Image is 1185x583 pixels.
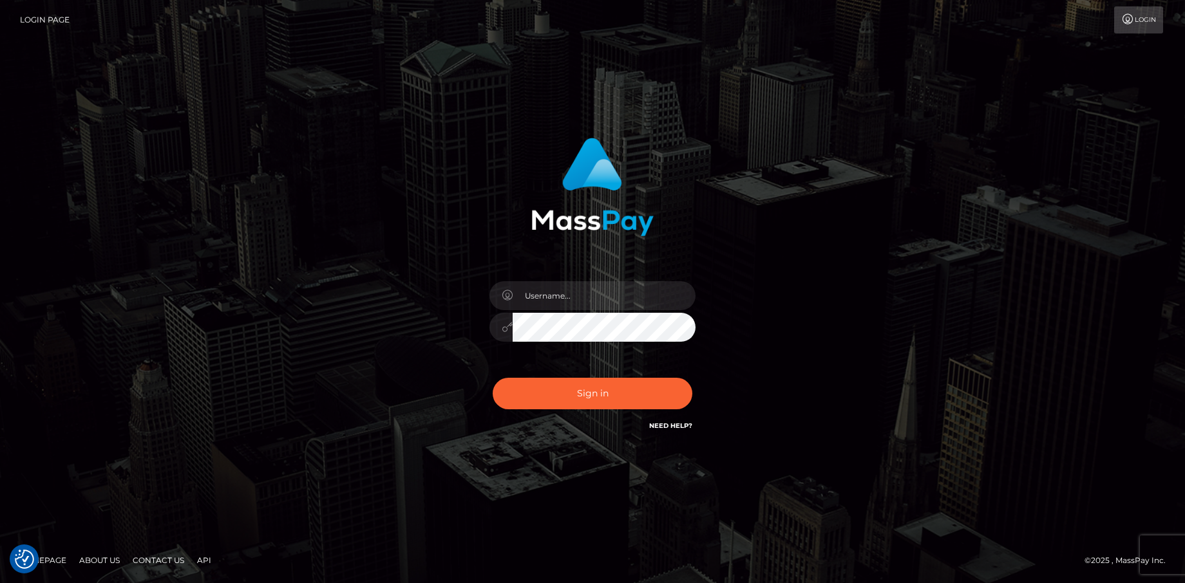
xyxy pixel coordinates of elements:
img: MassPay Login [531,138,654,236]
a: Login Page [20,6,70,33]
input: Username... [513,281,696,310]
button: Consent Preferences [15,550,34,569]
a: API [192,550,216,570]
a: Login [1114,6,1163,33]
a: Need Help? [649,421,692,430]
a: Contact Us [128,550,189,570]
a: Homepage [14,550,71,570]
button: Sign in [493,378,692,409]
div: © 2025 , MassPay Inc. [1085,553,1175,568]
a: About Us [74,550,125,570]
img: Revisit consent button [15,550,34,569]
